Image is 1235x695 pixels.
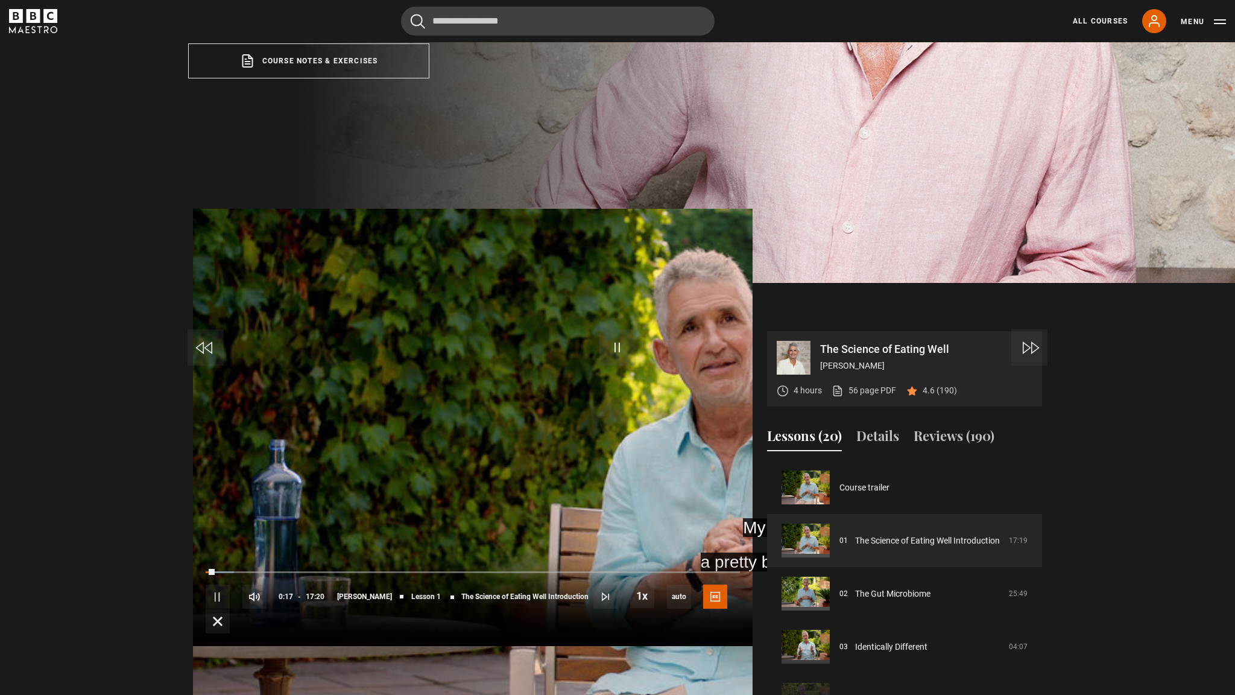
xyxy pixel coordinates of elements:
a: Course trailer [839,481,889,494]
button: Next Lesson [593,585,617,609]
button: Pause [206,585,230,609]
button: Reviews (190) [914,426,994,451]
a: The Science of Eating Well Introduction [855,535,1000,547]
button: Toggle navigation [1181,16,1226,28]
span: 0:17 [279,586,293,608]
a: The Gut Microbiome [855,588,930,600]
p: The Science of Eating Well [820,344,1032,355]
button: Submit the search query [411,14,425,29]
span: auto [667,585,691,609]
button: Lessons (20) [767,426,842,451]
div: Current quality: 1080p [667,585,691,609]
svg: BBC Maestro [9,9,57,33]
span: [PERSON_NAME] [337,593,392,600]
span: 17:20 [306,586,324,608]
a: All Courses [1073,16,1128,27]
button: Fullscreen [206,609,230,633]
button: Captions [703,585,727,609]
a: Identically Different [855,641,927,653]
input: Search [401,7,715,36]
video-js: Video Player [193,331,753,646]
span: - [298,592,301,601]
span: Lesson 1 [411,593,441,600]
p: 4 hours [794,384,822,397]
p: 4.6 (190) [923,384,957,397]
button: Mute [242,585,267,609]
span: The Science of Eating Well Introduction [461,593,589,600]
a: Course notes & exercises [188,43,429,78]
div: Progress Bar [206,571,740,574]
p: [PERSON_NAME] [820,360,1032,372]
button: Details [856,426,899,451]
a: 56 page PDF [832,384,896,397]
button: Playback Rate [630,584,654,608]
